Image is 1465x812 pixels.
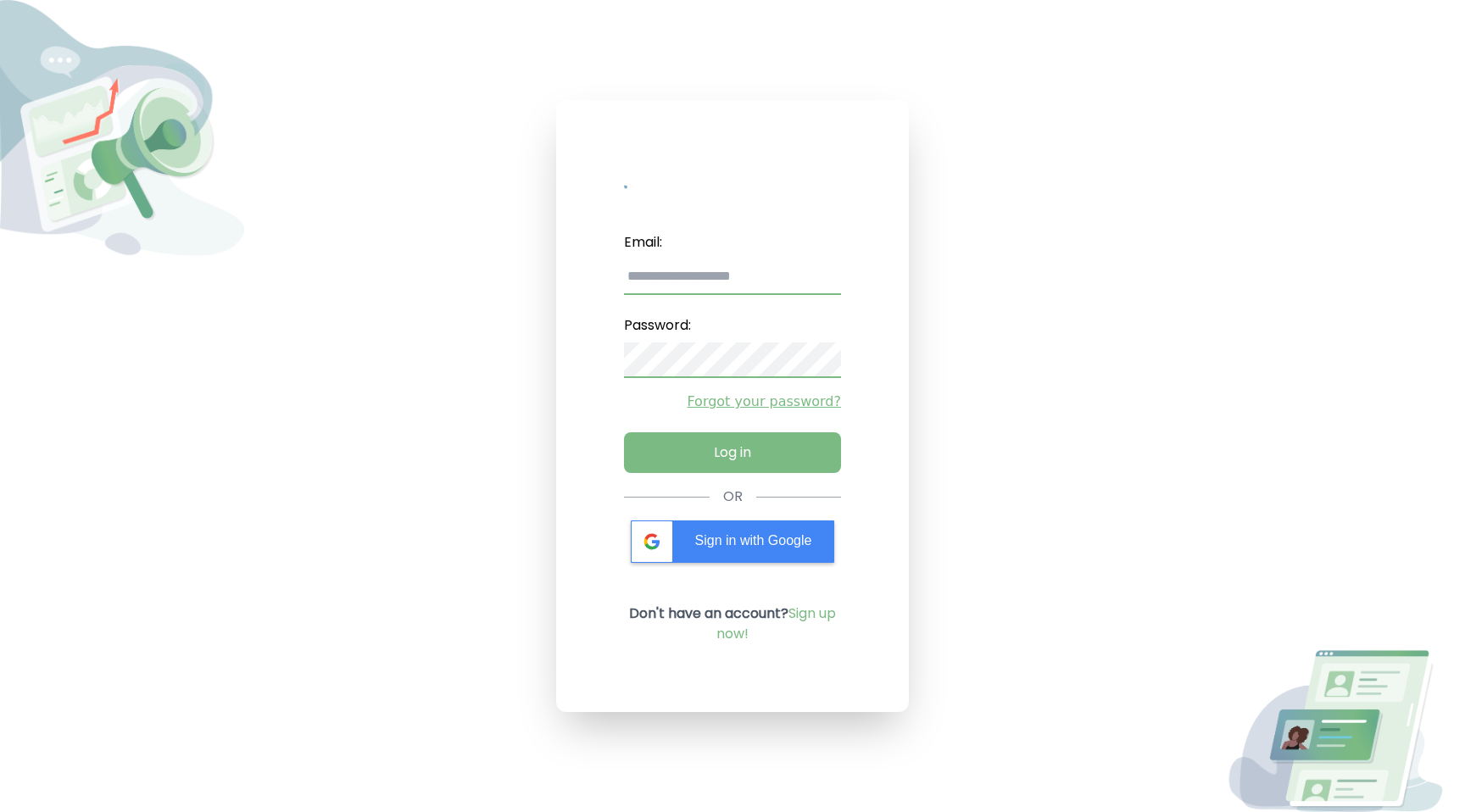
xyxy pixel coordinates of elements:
a: Sign up now! [716,603,836,643]
label: Password: [624,309,841,342]
img: Login Image2 [1221,650,1465,812]
div: OR [723,487,743,507]
label: Email: [624,225,841,259]
p: Don't have an account? [624,603,841,644]
div: Sign in with Google [631,520,834,563]
a: Forgot your password? [624,392,841,412]
img: My Influency [624,168,841,198]
span: Sign in with Google [695,533,812,548]
button: Log in [624,432,841,473]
